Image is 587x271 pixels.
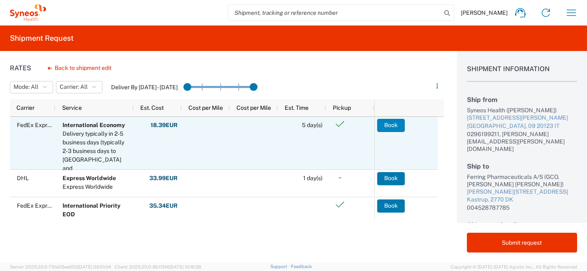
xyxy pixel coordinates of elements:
div: [STREET_ADDRESS][PERSON_NAME] [467,114,577,122]
button: Book [377,119,405,132]
strong: 18.39 EUR [151,121,178,129]
div: [GEOGRAPHIC_DATA], 09 20123 IT [467,122,577,130]
h1: Shipment Information [467,65,577,82]
span: Cost per Mile [188,104,223,111]
span: Est. Time [285,104,309,111]
span: 1 day(s) [303,175,323,181]
strong: 35.34 EUR [149,202,178,210]
div: [PERSON_NAME][STREET_ADDRESS] [467,188,577,196]
span: [DATE] 09:51:04 [78,264,111,269]
button: Carrier: All [56,81,102,93]
span: Pickup [333,104,351,111]
b: International Economy [63,122,125,128]
span: FedEx Express [17,122,56,128]
button: Back to shipment edit [41,61,118,75]
div: Delivery typically in 2-5 business days (typically 2-3 business days to Canada and Mexico). [63,130,130,181]
a: Feedback [291,264,312,269]
button: 18.39EUR [150,119,178,132]
h2: Ship from [467,96,577,104]
b: International Priority EOD [63,202,121,218]
div: Syneos Health ([PERSON_NAME]) [467,107,577,114]
button: 33.99EUR [149,172,178,185]
div: 004528787785 [467,204,577,211]
div: 0296199211, [PERSON_NAME][EMAIL_ADDRESS][PERSON_NAME][DOMAIN_NAME] [467,130,577,153]
h2: Shipment details [467,221,577,229]
h1: Rates [10,64,31,72]
button: 35.34EUR [149,199,178,212]
span: Service [62,104,82,111]
span: [DATE] 10:16:38 [169,264,201,269]
a: [STREET_ADDRESS][PERSON_NAME][GEOGRAPHIC_DATA], 09 20123 IT [467,114,577,130]
h2: Shipment Request [10,33,74,43]
span: Cost per Mile [237,104,271,111]
span: DHL [17,175,29,181]
span: 5 day(s) [302,122,323,128]
div: End of Day [63,219,130,227]
label: Deliver By [DATE] - [DATE] [111,83,178,91]
span: Server: 2025.20.0-710e05ee653 [10,264,111,269]
a: Support [270,264,291,269]
span: Carrier [16,104,35,111]
span: Est. Cost [140,104,164,111]
span: Copyright © [DATE]-[DATE] Agistix Inc., All Rights Reserved [450,263,577,271]
button: Submit request [467,233,577,252]
button: Mode: All [10,81,53,93]
input: Shipment, tracking or reference number [228,5,441,21]
h2: Ship to [467,162,577,170]
button: Book [377,199,405,212]
div: Kastrup, 2770 DK [467,196,577,204]
b: Express Worldwide [63,175,116,181]
strong: 33.99 EUR [149,174,178,182]
span: Mode: All [14,83,38,91]
span: Client: 2025.20.0-8b113f4 [115,264,201,269]
span: FedEx Express [17,202,56,209]
div: Express Worldwide [63,183,116,191]
span: Carrier: All [60,83,88,91]
span: [PERSON_NAME] [461,9,508,16]
button: Book [377,172,405,185]
div: Ferring Pharmaceuticals A/S (GCO, [PERSON_NAME] [PERSON_NAME]) [467,173,577,188]
a: [PERSON_NAME][STREET_ADDRESS]Kastrup, 2770 DK [467,188,577,204]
